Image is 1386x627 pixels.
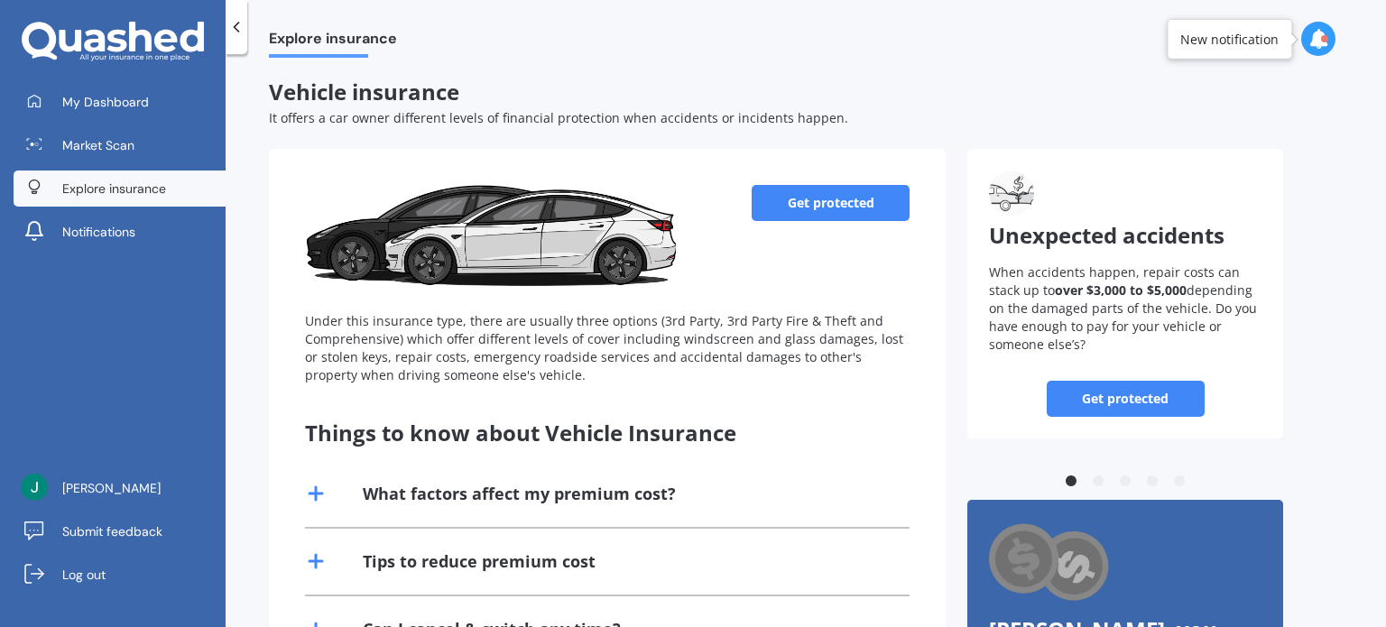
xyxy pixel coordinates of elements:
[14,127,226,163] a: Market Scan
[1180,30,1279,48] div: New notification
[1062,473,1080,491] button: 1
[269,30,397,54] span: Explore insurance
[1089,473,1107,491] button: 2
[14,214,226,250] a: Notifications
[62,180,166,198] span: Explore insurance
[14,557,226,593] a: Log out
[752,185,910,221] a: Get protected
[305,418,736,447] span: Things to know about Vehicle Insurance
[21,474,48,501] img: ACg8ocIGvAgBRM-Cb4xg0FsH5xEFtIyEMpuWdWM2vaNvjQJC8bllKA=s96-c
[363,483,676,505] div: What factors affect my premium cost?
[62,479,161,497] span: [PERSON_NAME]
[14,84,226,120] a: My Dashboard
[14,513,226,549] a: Submit feedback
[989,171,1034,216] img: Unexpected accidents
[305,185,676,293] img: Vehicle insurance
[269,109,848,126] span: It offers a car owner different levels of financial protection when accidents or incidents happen.
[305,312,910,384] div: Under this insurance type, there are usually three options (3rd Party, 3rd Party Fire & Theft and...
[14,470,226,506] a: [PERSON_NAME]
[1055,281,1187,299] b: over $3,000 to $5,000
[1116,473,1134,491] button: 3
[1047,381,1205,417] a: Get protected
[1170,473,1188,491] button: 5
[62,566,106,584] span: Log out
[1143,473,1161,491] button: 4
[989,263,1261,354] p: When accidents happen, repair costs can stack up to depending on the damaged parts of the vehicle...
[62,136,134,154] span: Market Scan
[989,220,1224,250] span: Unexpected accidents
[269,77,459,106] span: Vehicle insurance
[62,93,149,111] span: My Dashboard
[363,550,596,573] div: Tips to reduce premium cost
[62,223,135,241] span: Notifications
[989,521,1111,605] img: Cashback
[14,171,226,207] a: Explore insurance
[62,522,162,540] span: Submit feedback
